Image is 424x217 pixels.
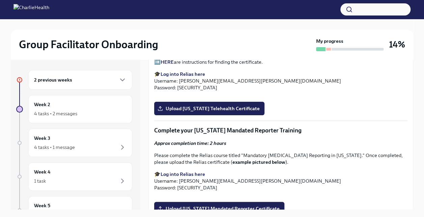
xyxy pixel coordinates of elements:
a: Week 24 tasks • 2 messages [16,95,132,123]
h6: Week 5 [34,202,50,209]
a: HERE [161,59,174,65]
strong: My progress [316,38,343,44]
img: CharlieHealth [13,4,49,15]
strong: Approx completion time: 2 hours [154,140,226,146]
p: 🎓 Username: [PERSON_NAME][EMAIL_ADDRESS][PERSON_NAME][DOMAIN_NAME] Password: [SECURITY_DATA] [154,71,407,91]
div: 4 tasks • 1 message [34,144,75,151]
div: 4 tasks • 2 messages [34,110,77,117]
a: Week 34 tasks • 1 message [16,129,132,157]
strong: example pictured below [232,159,285,165]
h6: Week 3 [34,134,50,142]
label: Upload [US_STATE] Mandated Reporter Certificate [154,202,284,215]
p: 🎓 Username: [PERSON_NAME][EMAIL_ADDRESS][PERSON_NAME][DOMAIN_NAME] Password: [SECURITY_DATA] [154,171,407,191]
h3: 14% [389,38,405,51]
p: Complete your [US_STATE] Mandated Reporter Training [154,126,407,134]
label: Upload [US_STATE] Telehealth Certificate [154,102,264,115]
h6: 2 previous weeks [34,76,72,84]
h2: Group Facilitator Onboarding [19,38,158,51]
h6: Week 2 [34,101,50,108]
span: Upload [US_STATE] Mandated Reporter Certificate [159,205,280,212]
a: Week 41 task [16,162,132,191]
div: 1 task [34,178,46,184]
span: Upload [US_STATE] Telehealth Certificate [159,105,260,112]
a: Log into Relias here [161,71,205,77]
h6: Week 4 [34,168,51,176]
div: 2 previous weeks [28,70,132,90]
a: Log into Relias here [161,171,205,177]
p: Please complete the Relias course titled "Mandatory [MEDICAL_DATA] Reporting in [US_STATE]." Once... [154,152,407,165]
